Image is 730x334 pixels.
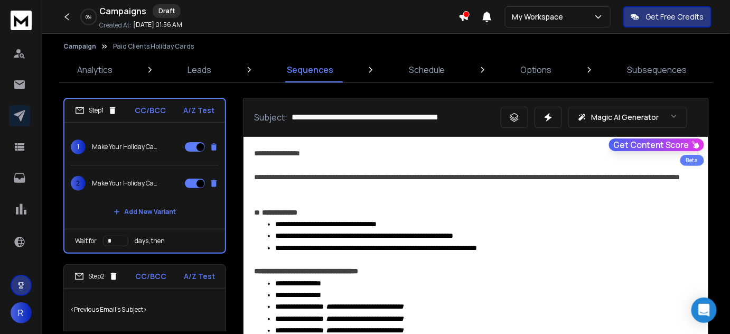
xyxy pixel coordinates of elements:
p: Paid Clients Holiday Cards [113,42,194,51]
p: Make Your Holiday Cards Stand Out in [DATE] 🎁✍️ [92,143,160,151]
p: Make Your Holiday Cards Stand Out in [DATE] 🎁✍️ [92,179,160,188]
p: <Previous Email's Subject> [70,295,219,324]
p: Created At: [99,21,131,30]
button: R [11,302,32,323]
a: Options [514,57,558,82]
p: Schedule [409,63,445,76]
h1: Campaigns [99,5,146,17]
button: Get Free Credits [623,6,712,27]
p: [DATE] 01:56 AM [133,21,182,29]
p: 0 % [86,14,92,20]
button: Campaign [63,42,96,51]
p: Analytics [77,63,113,76]
p: A/Z Test [184,271,215,282]
button: Magic AI Generator [568,107,687,128]
p: A/Z Test [183,105,214,116]
img: logo [11,11,32,30]
a: Analytics [71,57,119,82]
p: Subject: [254,111,287,124]
span: 2 [71,176,86,191]
p: Get Free Credits [645,12,704,22]
p: Options [521,63,552,76]
div: Beta [680,155,704,166]
span: 1 [71,140,86,154]
a: Leads [181,57,218,82]
div: Open Intercom Messenger [691,298,717,323]
p: Leads [188,63,211,76]
div: Draft [153,4,181,18]
button: Get Content Score [609,138,704,151]
a: Subsequences [621,57,693,82]
div: Step 1 [75,106,117,115]
p: Magic AI Generator [591,112,659,123]
p: Subsequences [627,63,687,76]
p: Sequences [287,63,333,76]
p: CC/BCC [135,105,166,116]
p: days, then [135,237,165,245]
p: Wait for [75,237,97,245]
a: Sequences [280,57,340,82]
button: Add New Variant [105,201,184,222]
li: Step1CC/BCCA/Z Test1Make Your Holiday Cards Stand Out in [DATE] 🎁✍️2Make Your Holiday Cards Stand... [63,98,226,254]
div: Step 2 [74,272,118,281]
p: My Workspace [512,12,567,22]
a: Schedule [403,57,452,82]
p: CC/BCC [136,271,167,282]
